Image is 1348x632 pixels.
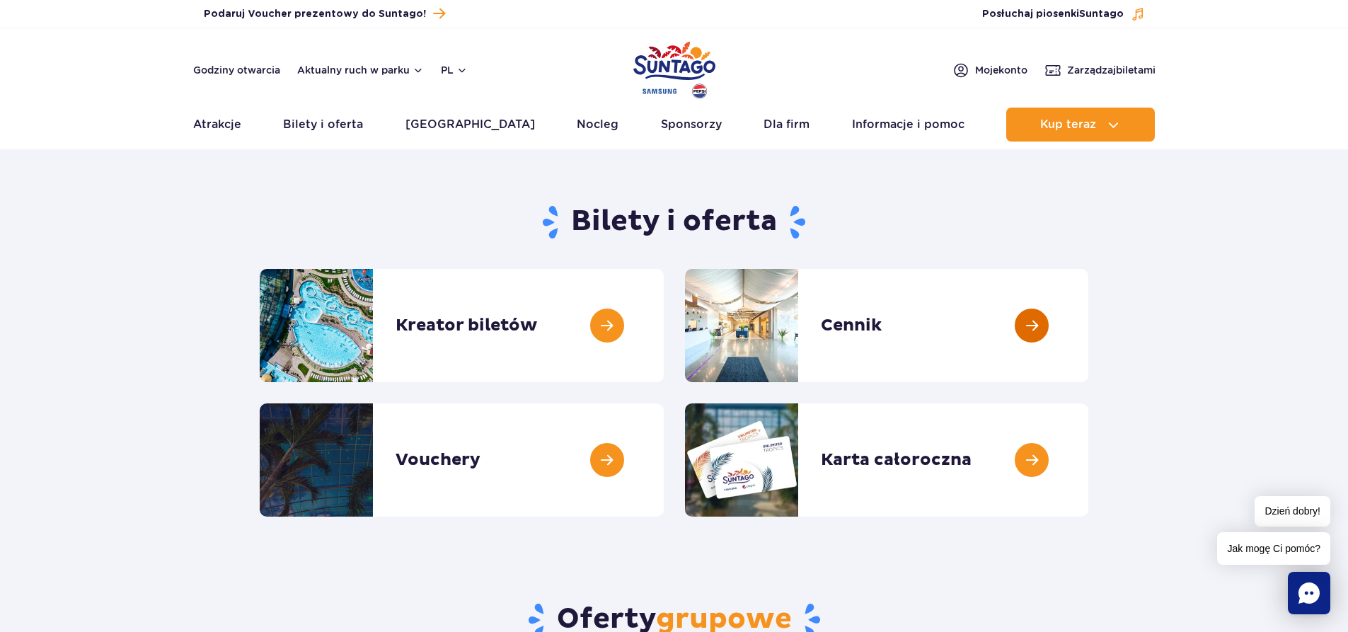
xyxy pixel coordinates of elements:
span: Posłuchaj piosenki [982,7,1124,21]
span: Kup teraz [1040,118,1096,131]
div: Chat [1288,572,1330,614]
span: Jak mogę Ci pomóc? [1217,532,1330,565]
a: Nocleg [577,108,618,142]
button: pl [441,63,468,77]
span: Suntago [1079,9,1124,19]
a: Zarządzajbiletami [1044,62,1156,79]
a: Informacje i pomoc [852,108,964,142]
a: Dla firm [764,108,810,142]
button: Posłuchaj piosenkiSuntago [982,7,1145,21]
span: Zarządzaj biletami [1067,63,1156,77]
a: [GEOGRAPHIC_DATA] [405,108,535,142]
button: Kup teraz [1006,108,1155,142]
a: Godziny otwarcia [193,63,280,77]
a: Atrakcje [193,108,241,142]
a: Park of Poland [633,35,715,100]
button: Aktualny ruch w parku [297,64,424,76]
a: Sponsorzy [661,108,722,142]
h1: Bilety i oferta [260,204,1088,241]
span: Podaruj Voucher prezentowy do Suntago! [204,7,426,21]
span: Moje konto [975,63,1027,77]
a: Mojekonto [952,62,1027,79]
a: Podaruj Voucher prezentowy do Suntago! [204,4,445,23]
a: Bilety i oferta [283,108,363,142]
span: Dzień dobry! [1255,496,1330,527]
